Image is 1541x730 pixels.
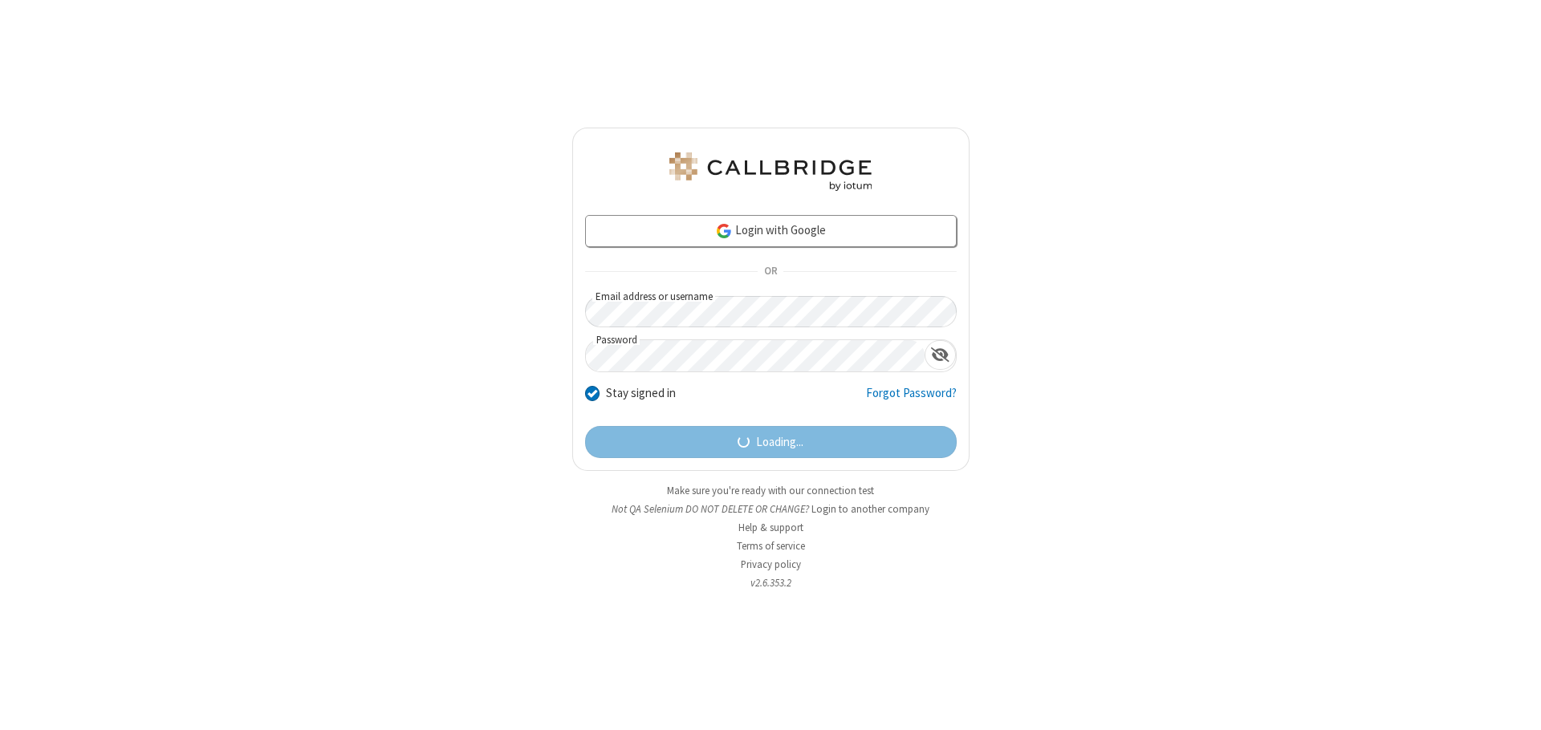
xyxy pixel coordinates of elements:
img: QA Selenium DO NOT DELETE OR CHANGE [666,152,875,191]
a: Privacy policy [741,558,801,571]
span: OR [758,261,783,283]
span: Loading... [756,433,803,452]
a: Help & support [738,521,803,534]
input: Password [586,340,925,371]
div: Show password [925,340,956,370]
label: Stay signed in [606,384,676,403]
a: Make sure you're ready with our connection test [667,484,874,497]
input: Email address or username [585,296,957,327]
li: Not QA Selenium DO NOT DELETE OR CHANGE? [572,501,970,517]
a: Forgot Password? [866,384,957,415]
a: Login with Google [585,215,957,247]
button: Loading... [585,426,957,458]
a: Terms of service [737,539,805,553]
button: Login to another company [811,501,929,517]
img: google-icon.png [715,222,733,240]
li: v2.6.353.2 [572,575,970,590]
